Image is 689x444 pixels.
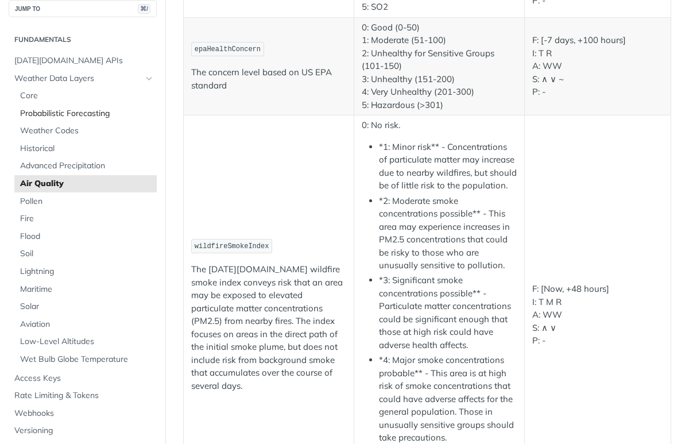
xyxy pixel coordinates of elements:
span: Historical [20,143,154,155]
a: Lightning [14,263,157,280]
a: [DATE][DOMAIN_NAME] APIs [9,52,157,70]
a: Flood [14,228,157,245]
a: Low-Level Altitudes [14,333,157,350]
li: *3: Significant smoke concentrations possible** - Particulate matter concentrations could be sign... [379,274,517,352]
span: Rate Limiting & Tokens [14,390,154,401]
a: Fire [14,210,157,227]
a: Maritime [14,281,157,298]
h2: Fundamentals [9,34,157,45]
span: Pollen [20,196,154,207]
a: Probabilistic Forecasting [14,105,157,122]
a: Aviation [14,316,157,333]
a: Weather Codes [14,122,157,140]
button: Hide subpages for Weather Data Layers [145,74,154,83]
a: Advanced Precipitation [14,157,157,175]
span: Fire [20,213,154,225]
span: Soil [20,248,154,260]
a: Rate Limiting & Tokens [9,387,157,404]
span: wildfireSmokeIndex [195,242,269,250]
p: F: [-7 days, +100 hours] I: T R A: WW S: ∧ ∨ ~ P: - [532,34,663,99]
span: Core [20,90,154,102]
a: Historical [14,140,157,157]
span: Weather Codes [20,125,154,137]
a: Soil [14,245,157,262]
a: Wet Bulb Globe Temperature [14,351,157,368]
span: Maritime [20,284,154,295]
a: Air Quality [14,175,157,192]
li: *2: Moderate smoke concentrations possible** - This area may experience increases in PM2.5 concen... [379,195,517,272]
p: F: [Now, +48 hours] I: T M R A: WW S: ∧ ∨ P: - [532,283,663,348]
a: Solar [14,298,157,315]
a: Pollen [14,193,157,210]
a: Webhooks [9,405,157,422]
span: Solar [20,301,154,312]
a: Access Keys [9,370,157,387]
span: Lightning [20,266,154,277]
p: 0: Good (0-50) 1: Moderate (51-100) 2: Unhealthy for Sensitive Groups (101-150) 3: Unhealthy (151... [362,21,517,112]
li: *1: Minor risk** - Concentrations of particulate matter may increase due to nearby wildfires, but... [379,141,517,192]
span: Advanced Precipitation [20,160,154,172]
p: The [DATE][DOMAIN_NAME] wildfire smoke index conveys risk that an area may be exposed to elevated... [191,263,346,392]
span: Flood [20,231,154,242]
span: Probabilistic Forecasting [20,108,154,119]
p: 0: No risk. [362,119,517,132]
span: ⌘/ [138,4,150,14]
span: Wet Bulb Globe Temperature [20,354,154,365]
span: Webhooks [14,408,154,419]
span: Air Quality [20,178,154,190]
span: Low-Level Altitudes [20,336,154,348]
span: [DATE][DOMAIN_NAME] APIs [14,55,154,67]
a: Versioning [9,422,157,439]
span: epaHealthConcern [195,45,261,53]
span: Access Keys [14,373,154,384]
span: Weather Data Layers [14,73,142,84]
p: The concern level based on US EPA standard [191,66,346,92]
span: Versioning [14,425,154,437]
a: Weather Data LayersHide subpages for Weather Data Layers [9,70,157,87]
span: Aviation [20,319,154,330]
a: Core [14,87,157,105]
